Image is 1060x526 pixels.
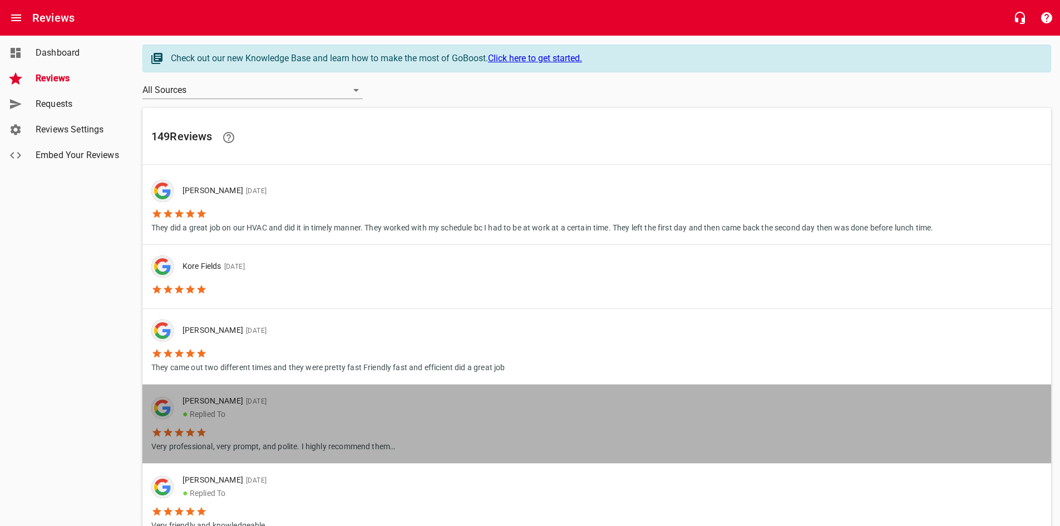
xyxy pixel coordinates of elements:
[183,260,245,273] p: Kore Fields
[151,397,174,419] img: google-dark.png
[183,486,267,500] p: Replied To
[215,124,242,151] a: Learn facts about why reviews are important
[151,319,174,342] img: google-dark.png
[32,9,75,27] h6: Reviews
[151,180,174,202] img: google-dark.png
[243,327,267,335] span: [DATE]
[36,123,120,136] span: Reviews Settings
[151,319,174,342] div: Google
[1007,4,1033,31] button: Live Chat
[142,81,363,99] div: All Sources
[243,476,267,484] span: [DATE]
[142,309,1051,384] a: [PERSON_NAME][DATE]They came out two different times and they were pretty fast Friendly fast and ...
[183,395,386,407] p: [PERSON_NAME]
[151,476,174,498] img: google-dark.png
[183,474,267,486] p: [PERSON_NAME]
[243,397,267,405] span: [DATE]
[142,385,1051,463] a: [PERSON_NAME][DATE]●Replied ToVery professional, very prompt, and polite. I highly recommend them…
[151,397,174,419] div: Google
[142,169,1051,244] a: [PERSON_NAME][DATE]They did a great job on our HVAC and did it in timely manner. They worked with...
[151,255,174,278] img: google-dark.png
[183,325,496,337] p: [PERSON_NAME]
[36,97,120,111] span: Requests
[1033,4,1060,31] button: Support Portal
[243,187,267,195] span: [DATE]
[183,185,924,197] p: [PERSON_NAME]
[36,149,120,162] span: Embed Your Reviews
[3,4,29,31] button: Open drawer
[183,488,188,498] span: ●
[183,407,386,421] p: Replied To
[142,245,1051,308] a: Kore Fields[DATE]
[151,219,933,234] p: They did a great job on our HVAC and did it in timely manner. They worked with my schedule bc I h...
[151,359,505,373] p: They came out two different times and they were pretty fast Friendly fast and efficient did a gre...
[151,476,174,498] div: Google
[151,438,395,453] p: Very professional, very prompt, and polite. I highly recommend them…
[151,180,174,202] div: Google
[488,53,582,63] a: Click here to get started.
[36,46,120,60] span: Dashboard
[36,72,120,85] span: Reviews
[151,255,174,278] div: Google
[221,263,245,271] span: [DATE]
[183,409,188,419] span: ●
[171,52,1039,65] div: Check out our new Knowledge Base and learn how to make the most of GoBoost.
[151,124,1042,151] h6: 149 Review s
